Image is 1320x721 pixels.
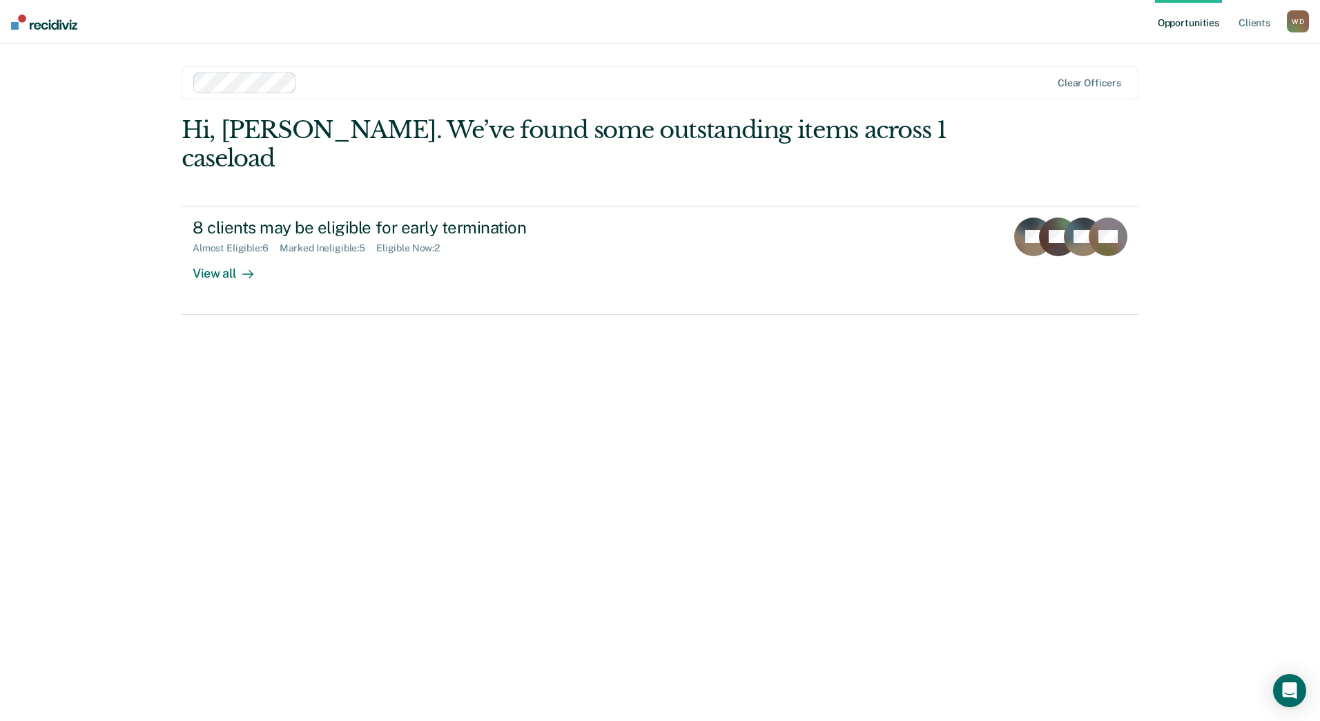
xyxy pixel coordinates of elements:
[628,419,693,431] div: Loading data...
[11,15,77,30] img: Recidiviz
[1273,674,1306,707] div: Open Intercom Messenger
[1287,10,1309,32] button: WD
[1058,77,1121,89] div: Clear officers
[1287,10,1309,32] div: W D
